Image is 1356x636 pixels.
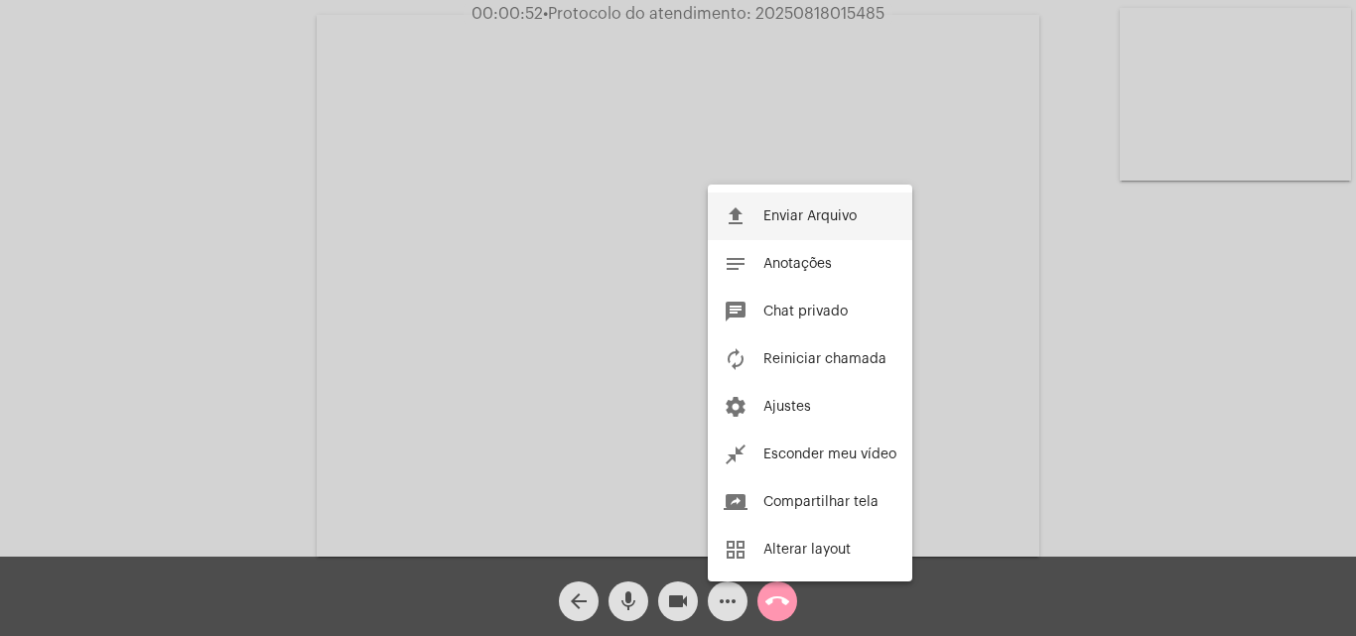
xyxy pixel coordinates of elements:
[763,543,851,557] span: Alterar layout
[724,252,747,276] mat-icon: notes
[763,352,886,366] span: Reiniciar chamada
[763,400,811,414] span: Ajustes
[724,443,747,466] mat-icon: close_fullscreen
[763,209,857,223] span: Enviar Arquivo
[763,305,848,318] span: Chat privado
[724,538,747,562] mat-icon: grid_view
[724,490,747,514] mat-icon: screen_share
[724,204,747,228] mat-icon: file_upload
[763,495,879,509] span: Compartilhar tela
[724,347,747,371] mat-icon: autorenew
[724,300,747,323] mat-icon: chat
[724,395,747,419] mat-icon: settings
[763,257,832,271] span: Anotações
[763,447,896,461] span: Esconder meu vídeo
